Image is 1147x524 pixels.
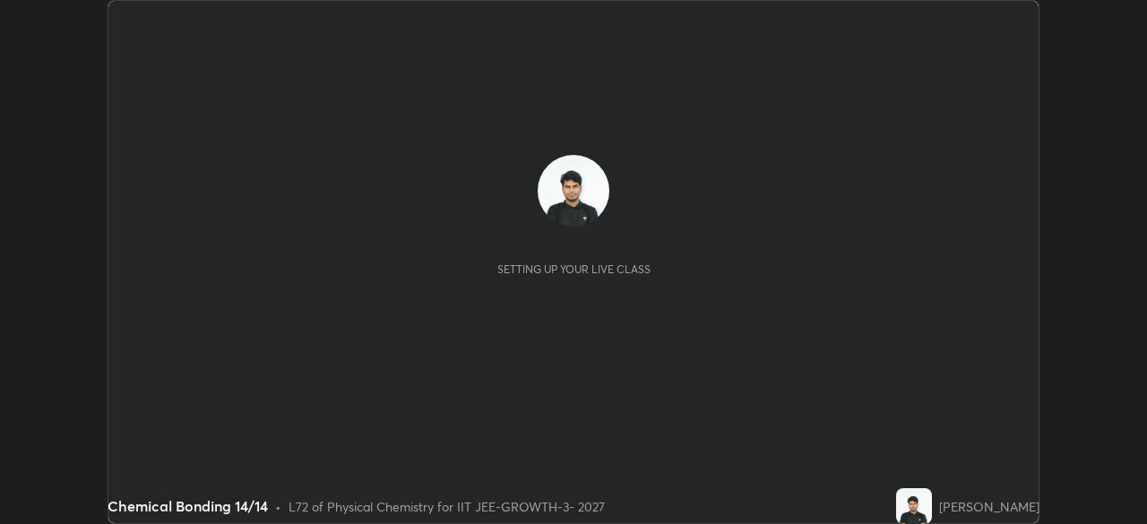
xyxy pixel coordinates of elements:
[275,497,281,516] div: •
[896,488,932,524] img: 170c5537bf024b768ff3fa04235215ca.jpg
[497,262,651,276] div: Setting up your live class
[108,495,268,517] div: Chemical Bonding 14/14
[939,497,1039,516] div: [PERSON_NAME]
[289,497,605,516] div: L72 of Physical Chemistry for IIT JEE-GROWTH-3- 2027
[538,155,609,227] img: 170c5537bf024b768ff3fa04235215ca.jpg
